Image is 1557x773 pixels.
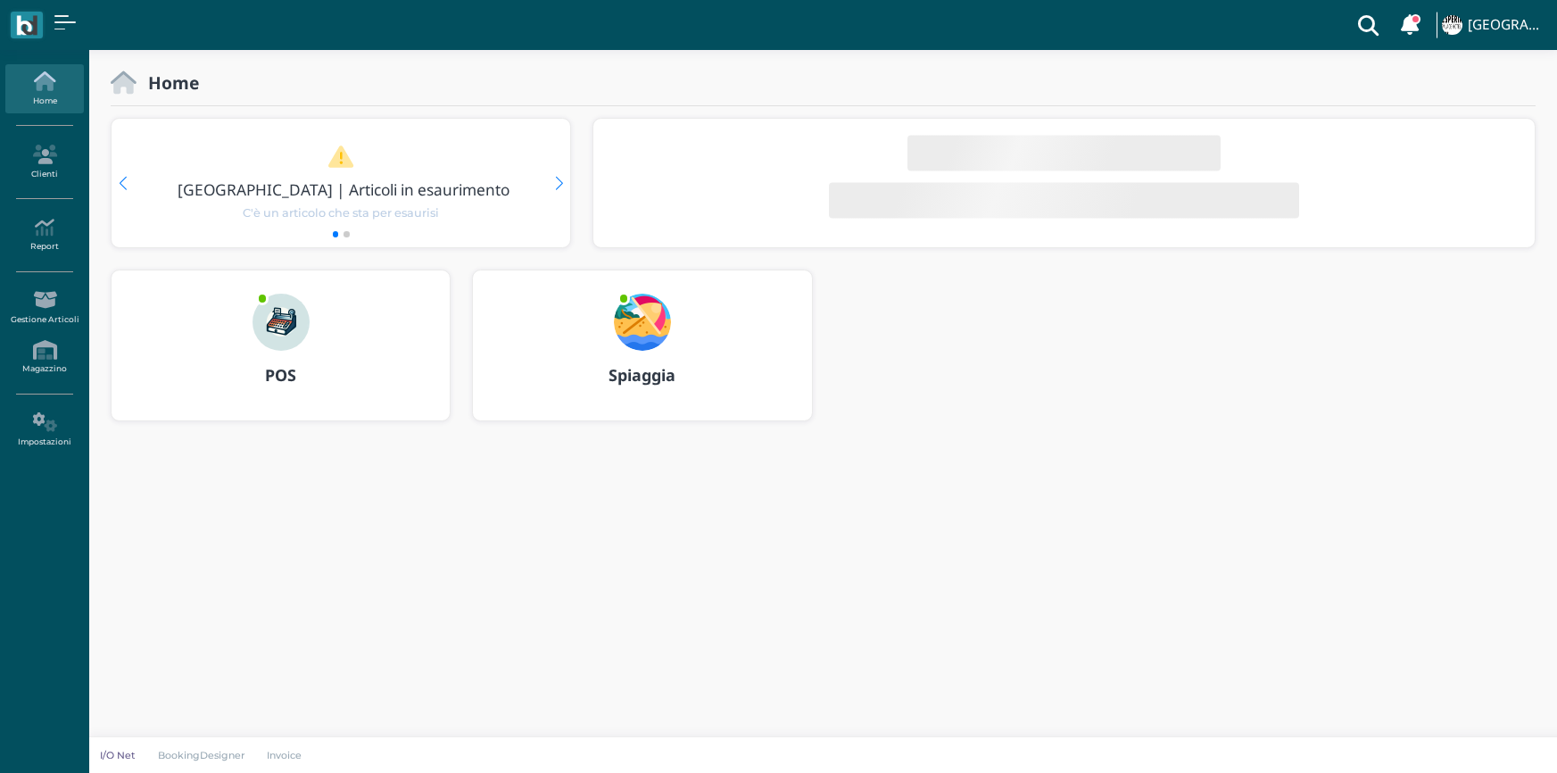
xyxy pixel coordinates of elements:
b: POS [265,364,296,386]
a: ... POS [111,270,451,443]
img: logo [16,15,37,36]
a: Gestione Articoli [5,283,83,332]
div: Previous slide [119,177,127,190]
h3: [GEOGRAPHIC_DATA] | Articoli in esaurimento [149,181,540,198]
a: ... Spiaggia [472,270,812,443]
a: Impostazioni [5,405,83,454]
a: Report [5,211,83,260]
img: ... [1442,15,1462,35]
h4: [GEOGRAPHIC_DATA] [1468,18,1546,33]
b: Spiaggia [609,364,675,386]
a: [GEOGRAPHIC_DATA] | Articoli in esaurimento C'è un articolo che sta per esaurisi [145,145,536,221]
span: C'è un articolo che sta per esaurisi [243,204,439,221]
a: ... [GEOGRAPHIC_DATA] [1439,4,1546,46]
a: Clienti [5,137,83,187]
div: 1 / 2 [112,119,570,247]
img: ... [253,294,310,351]
img: ... [614,294,671,351]
div: Next slide [555,177,563,190]
a: Magazzino [5,333,83,382]
a: Home [5,64,83,113]
h2: Home [137,73,199,92]
iframe: Help widget launcher [1430,718,1542,758]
